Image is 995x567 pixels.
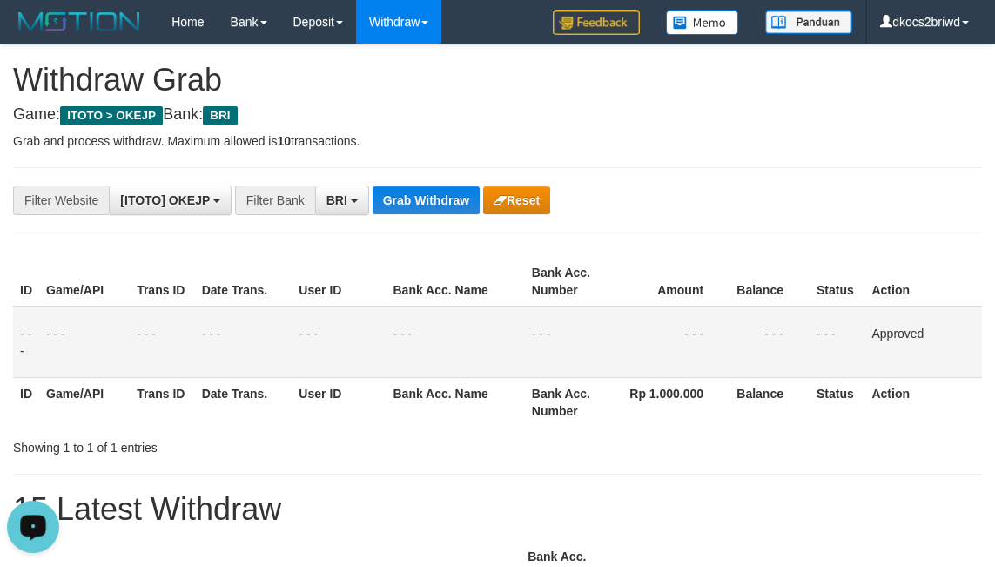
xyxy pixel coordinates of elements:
th: Bank Acc. Number [525,257,622,307]
th: ID [13,377,39,427]
th: Date Trans. [195,377,292,427]
th: Bank Acc. Number [525,377,622,427]
td: - - - [13,307,39,378]
span: BRI [326,193,347,207]
h1: Withdraw Grab [13,63,982,98]
th: User ID [292,377,386,427]
th: Game/API [39,377,130,427]
th: Date Trans. [195,257,292,307]
th: Balance [729,257,810,307]
td: - - - [729,307,810,378]
img: panduan.png [765,10,852,34]
td: - - - [810,307,864,378]
td: - - - [130,307,195,378]
th: Bank Acc. Name [386,377,524,427]
img: Button%20Memo.svg [666,10,739,35]
h4: Game: Bank: [13,106,982,124]
img: Feedback.jpg [553,10,640,35]
p: Grab and process withdraw. Maximum allowed is transactions. [13,132,982,150]
th: Game/API [39,257,130,307]
td: - - - [39,307,130,378]
h1: 15 Latest Withdraw [13,492,982,527]
th: Balance [729,377,810,427]
th: User ID [292,257,386,307]
td: Approved [864,307,982,378]
span: ITOTO > OKEJP [60,106,163,125]
th: Trans ID [130,377,195,427]
td: - - - [525,307,622,378]
th: Action [864,257,982,307]
th: Status [810,257,864,307]
button: Grab Withdraw [373,186,480,214]
button: Open LiveChat chat widget [7,7,59,59]
th: Bank Acc. Name [386,257,524,307]
th: Amount [621,257,729,307]
th: ID [13,257,39,307]
th: Trans ID [130,257,195,307]
span: [ITOTO] OKEJP [120,193,210,207]
th: Rp 1.000.000 [621,377,729,427]
div: Filter Website [13,186,109,215]
div: Filter Bank [235,186,315,215]
span: BRI [203,106,237,125]
td: - - - [386,307,524,378]
strong: 10 [277,134,291,148]
th: Status [810,377,864,427]
td: - - - [292,307,386,378]
div: Showing 1 to 1 of 1 entries [13,432,401,456]
button: [ITOTO] OKEJP [109,186,232,215]
td: - - - [621,307,729,378]
button: Reset [483,186,550,214]
td: - - - [195,307,292,378]
img: MOTION_logo.png [13,9,145,35]
button: BRI [315,186,369,215]
th: Action [864,377,982,427]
